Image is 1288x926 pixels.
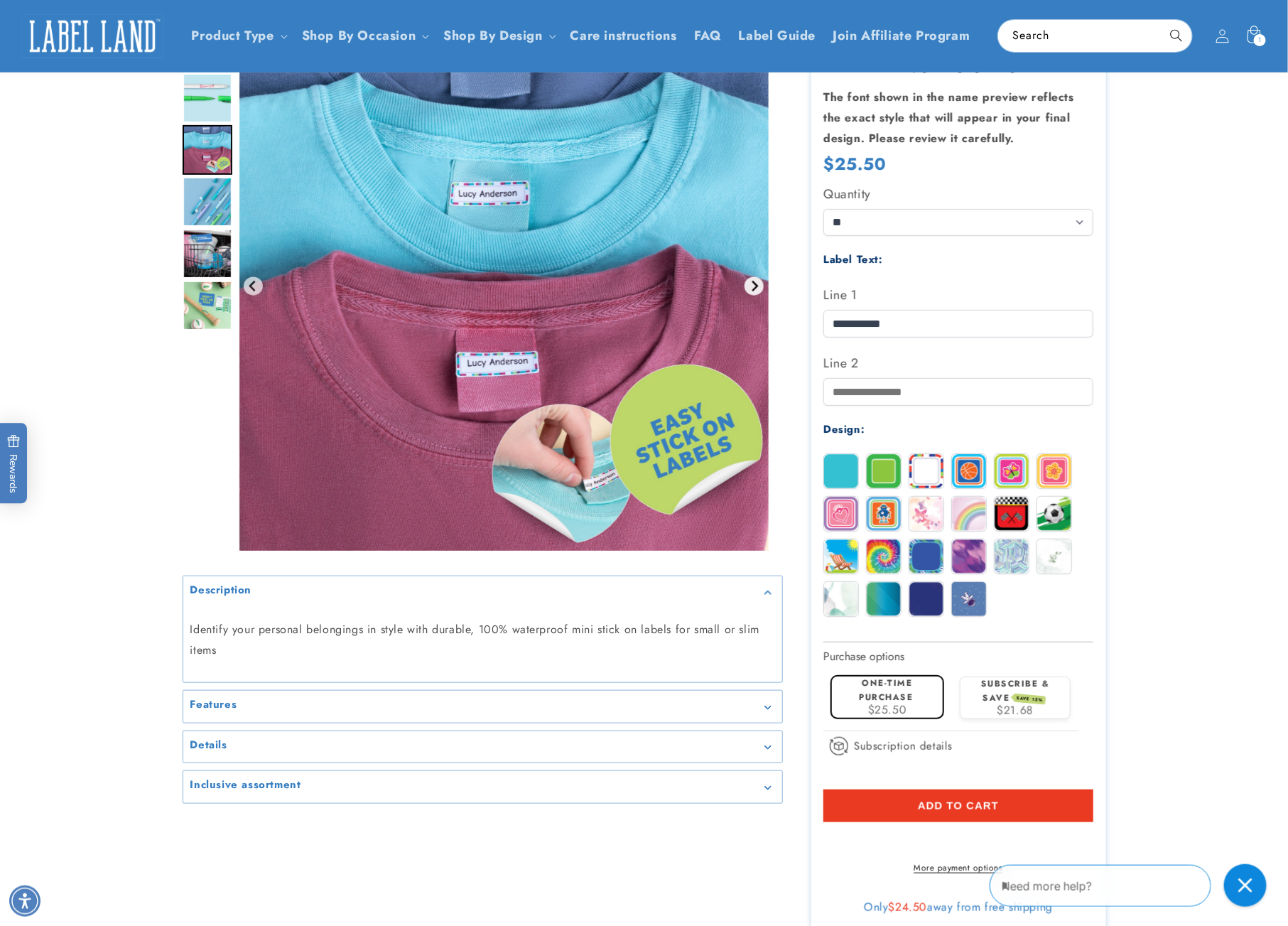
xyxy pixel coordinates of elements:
[909,497,943,531] img: Abstract Butterfly
[190,738,227,753] h2: Details
[183,73,232,123] img: Basketball design mini rectangle name label applied to a pen
[562,19,686,53] a: Care instructions
[190,583,252,598] h2: Description
[730,19,825,53] a: Label Guide
[823,648,904,664] label: Purchase options
[739,28,816,44] span: Label Guide
[824,454,858,488] img: Solid
[823,252,883,267] label: Label Text:
[981,677,1050,704] label: Subscribe & save
[823,790,1093,822] button: Add to cart
[1161,20,1192,51] button: Search
[293,19,435,53] summary: Shop By Occasion
[823,284,1093,306] label: Line 1
[183,21,783,804] media-gallery: Gallery Viewer
[952,582,986,616] img: Galaxy
[443,26,542,45] a: Shop By Design
[867,454,901,488] img: Border
[686,19,730,53] a: FAQ
[823,352,1093,375] label: Line 2
[570,28,677,44] span: Care instructions
[7,434,21,493] span: Rewards
[823,151,887,176] span: $25.50
[16,9,169,63] a: Label Land
[1014,694,1046,705] span: SAVE 15%
[183,177,232,227] img: Mini Rectangle Name Labels - Label Land
[867,582,901,616] img: Gradient
[823,421,865,437] label: Design:
[868,701,907,718] span: $25.50
[995,454,1029,488] img: Butterfly
[867,497,901,531] img: Robot
[190,698,237,712] h2: Features
[435,19,561,53] summary: Shop By Design
[909,454,943,488] img: Stripes
[190,620,775,661] p: Identify your personal belongings in style with durable, 100% waterproof mini stick on labels for...
[183,691,782,723] summary: Features
[888,899,895,915] span: $
[824,539,858,574] img: Summer
[1037,497,1071,531] img: Soccer
[867,539,901,574] img: Tie Dye
[952,497,986,531] img: Rainbow
[1258,34,1262,46] span: 1
[823,89,1074,146] strong: The font shown in the name preview reflects the exact style that will appear in your final design...
[190,778,301,792] h2: Inclusive assortment
[694,28,722,44] span: FAQ
[183,281,232,330] div: Go to slide 6
[183,771,782,803] summary: Inclusive assortment
[997,702,1034,718] span: $21.68
[9,885,40,917] div: Accessibility Menu
[823,183,1093,205] label: Quantity
[1037,454,1071,488] img: Flower
[909,582,943,616] img: Triangles
[833,28,970,44] span: Join Affiliate Program
[183,177,232,227] div: Go to slide 4
[952,539,986,574] img: Brush
[990,859,1274,912] iframe: Gorgias Floating Chat
[860,677,914,703] label: One-time purchase
[745,276,764,296] button: Next slide
[995,539,1029,574] img: Geo
[183,281,232,330] img: Mini Rectangle Name Labels - Label Land
[895,899,927,915] span: 24.50
[192,26,274,45] a: Product Type
[1037,539,1071,574] img: Leaf
[183,229,232,279] img: Mini Rectangle Name Labels - Label Land
[995,497,1029,531] img: Race Car
[909,539,943,574] img: Strokes
[183,19,293,53] summary: Product Type
[183,229,232,279] div: Go to slide 5
[302,28,416,44] span: Shop By Occasion
[183,731,782,763] summary: Details
[824,497,858,531] img: Princess
[854,738,953,755] span: Subscription details
[183,125,232,175] div: Go to slide 3
[11,812,180,855] iframe: Sign Up via Text for Offers
[952,454,986,488] img: Basketball
[183,125,232,175] img: Mini Rectangle Name Labels - Label Land
[824,582,858,616] img: Watercolor
[244,276,263,296] button: Previous slide
[823,900,1093,915] div: Only away from free shipping
[183,73,232,123] div: Go to slide 2
[823,861,1093,874] a: More payment options
[918,800,999,812] span: Add to cart
[824,19,978,53] a: Join Affiliate Program
[183,576,782,608] summary: Description
[21,14,163,58] img: Label Land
